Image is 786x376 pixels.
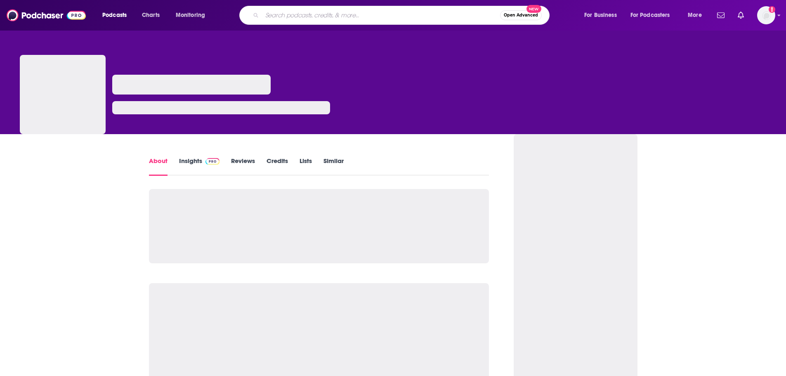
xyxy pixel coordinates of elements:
[149,157,168,176] a: About
[179,157,220,176] a: InsightsPodchaser Pro
[500,10,542,20] button: Open AdvancedNew
[323,157,344,176] a: Similar
[142,9,160,21] span: Charts
[504,13,538,17] span: Open Advanced
[578,9,627,22] button: open menu
[267,157,288,176] a: Credits
[7,7,86,23] img: Podchaser - Follow, Share and Rate Podcasts
[205,158,220,165] img: Podchaser Pro
[584,9,617,21] span: For Business
[102,9,127,21] span: Podcasts
[176,9,205,21] span: Monitoring
[682,9,712,22] button: open menu
[714,8,728,22] a: Show notifications dropdown
[757,6,775,24] img: User Profile
[688,9,702,21] span: More
[757,6,775,24] button: Show profile menu
[734,8,747,22] a: Show notifications dropdown
[769,6,775,13] svg: Add a profile image
[630,9,670,21] span: For Podcasters
[625,9,682,22] button: open menu
[97,9,137,22] button: open menu
[247,6,557,25] div: Search podcasts, credits, & more...
[526,5,541,13] span: New
[137,9,165,22] a: Charts
[170,9,216,22] button: open menu
[231,157,255,176] a: Reviews
[262,9,500,22] input: Search podcasts, credits, & more...
[757,6,775,24] span: Logged in as PTEPR25
[300,157,312,176] a: Lists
